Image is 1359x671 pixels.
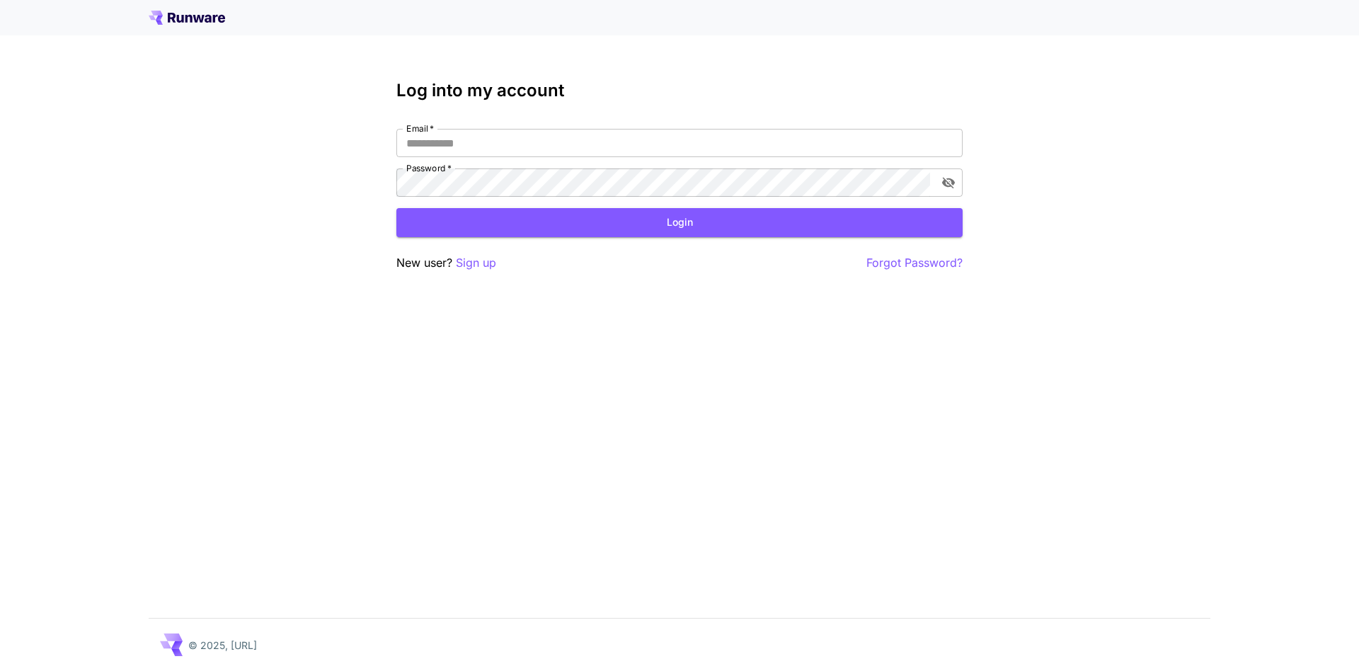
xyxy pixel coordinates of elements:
[396,81,963,101] h3: Log into my account
[866,254,963,272] button: Forgot Password?
[456,254,496,272] button: Sign up
[406,122,434,134] label: Email
[188,638,257,653] p: © 2025, [URL]
[406,162,452,174] label: Password
[396,254,496,272] p: New user?
[396,208,963,237] button: Login
[936,170,961,195] button: toggle password visibility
